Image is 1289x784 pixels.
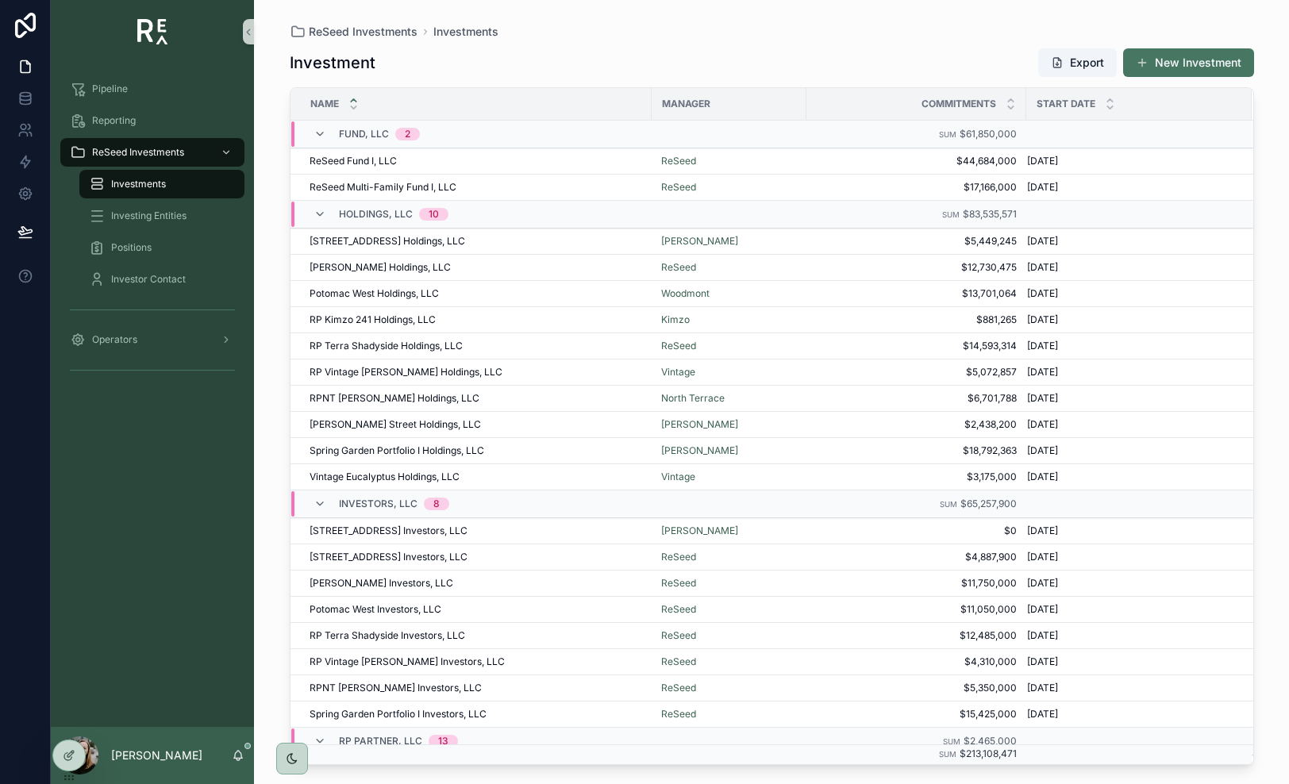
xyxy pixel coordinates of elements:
span: ReSeed [661,261,696,274]
a: Investing Entities [79,202,244,230]
a: ReSeed [661,551,696,563]
a: [PERSON_NAME] Investors, LLC [310,577,642,590]
span: [DATE] [1027,471,1058,483]
span: $11,750,000 [816,577,1017,590]
a: [DATE] [1027,525,1233,537]
p: [PERSON_NAME] [111,747,202,763]
span: [DATE] [1027,655,1058,668]
a: Vintage [661,471,797,483]
a: Woodmont [661,287,797,300]
span: Spring Garden Portfolio I Holdings, LLC [310,444,484,457]
a: Vintage [661,366,797,379]
span: [DATE] [1027,525,1058,537]
a: ReSeed [661,655,696,668]
a: ReSeed [661,708,797,721]
a: [STREET_ADDRESS] Investors, LLC [310,551,642,563]
a: [PERSON_NAME] [661,418,797,431]
small: Sum [943,737,960,746]
span: [DATE] [1027,418,1058,431]
span: Spring Garden Portfolio I Investors, LLC [310,708,487,721]
span: Commitments [922,98,996,110]
a: $12,730,475 [816,261,1017,274]
a: Investor Contact [79,265,244,294]
span: $65,257,900 [960,498,1017,509]
span: RPNT [PERSON_NAME] Holdings, LLC [310,392,479,405]
a: $4,310,000 [816,655,1017,668]
a: ReSeed [661,551,797,563]
a: [DATE] [1027,261,1233,274]
span: [STREET_ADDRESS] Holdings, LLC [310,235,465,248]
a: [DATE] [1027,418,1233,431]
span: $12,485,000 [816,629,1017,642]
button: Export [1038,48,1117,77]
span: RP Kimzo 241 Holdings, LLC [310,313,436,326]
span: $83,535,571 [963,208,1017,220]
span: [DATE] [1027,181,1058,194]
a: $0 [816,525,1017,537]
span: Investing Entities [111,209,187,222]
a: Investments [433,24,498,40]
span: Operators [92,333,137,346]
span: [DATE] [1027,603,1058,616]
span: $213,108,471 [960,747,1017,759]
span: Potomac West Investors, LLC [310,603,441,616]
span: $5,072,857 [816,366,1017,379]
span: RP Vintage [PERSON_NAME] Investors, LLC [310,655,505,668]
a: $2,438,200 [816,418,1017,431]
span: [DATE] [1027,629,1058,642]
span: Manager [662,98,710,110]
a: ReSeed Investments [60,138,244,167]
div: 10 [429,208,439,221]
a: [PERSON_NAME] [661,444,797,457]
a: RP Vintage [PERSON_NAME] Holdings, LLC [310,366,642,379]
span: ReSeed [661,155,696,167]
span: Pipeline [92,83,128,95]
span: [DATE] [1027,261,1058,274]
span: Fund, LLC [339,128,389,140]
a: Kimzo [661,313,797,326]
a: ReSeed [661,655,797,668]
span: ReSeed [661,603,696,616]
span: [STREET_ADDRESS] Investors, LLC [310,551,468,563]
span: $3,175,000 [816,471,1017,483]
div: scrollable content [51,63,254,403]
a: ReSeed [661,261,797,274]
span: ReSeed [661,682,696,694]
span: [DATE] [1027,392,1058,405]
a: RP Terra Shadyside Investors, LLC [310,629,642,642]
a: [DATE] [1027,682,1233,694]
span: Name [310,98,339,110]
a: $15,425,000 [816,708,1017,721]
a: [DATE] [1027,287,1233,300]
span: Vintage [661,471,695,483]
a: [PERSON_NAME] [661,235,738,248]
a: ReSeed [661,181,696,194]
a: New Investment [1123,48,1254,77]
a: ReSeed [661,603,797,616]
a: ReSeed Fund I, LLC [310,155,642,167]
a: [DATE] [1027,603,1233,616]
a: RP Kimzo 241 Holdings, LLC [310,313,642,326]
span: $2,465,000 [964,735,1017,747]
span: $11,050,000 [816,603,1017,616]
span: [DATE] [1027,444,1058,457]
span: RP Terra Shadyside Investors, LLC [310,629,465,642]
span: [DATE] [1027,366,1058,379]
span: RP Terra Shadyside Holdings, LLC [310,340,463,352]
span: [DATE] [1027,340,1058,352]
a: $13,701,064 [816,287,1017,300]
a: [PERSON_NAME] [661,418,738,431]
a: [STREET_ADDRESS] Investors, LLC [310,525,642,537]
a: $44,684,000 [816,155,1017,167]
span: ReSeed Multi-Family Fund I, LLC [310,181,456,194]
span: [DATE] [1027,287,1058,300]
a: Operators [60,325,244,354]
span: [PERSON_NAME] [661,525,738,537]
span: Holdings, LLC [339,208,413,221]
